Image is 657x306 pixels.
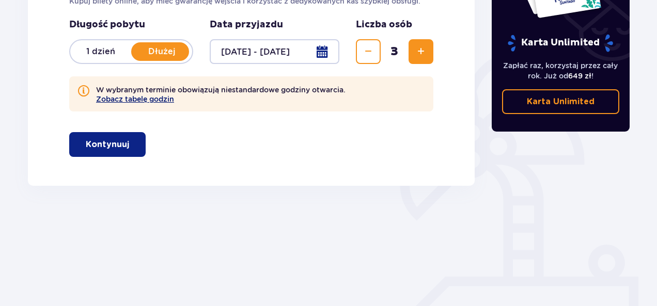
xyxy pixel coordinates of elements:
p: Karta Unlimited [527,96,595,107]
span: 3 [383,44,406,59]
a: Karta Unlimited [502,89,620,114]
p: Data przyjazdu [210,19,283,31]
span: 649 zł [568,72,591,80]
p: W wybranym terminie obowiązują niestandardowe godziny otwarcia. [96,85,346,103]
p: Dłużej [131,46,192,57]
p: Karta Unlimited [507,34,614,52]
p: Długość pobytu [69,19,193,31]
p: Kontynuuj [86,139,129,150]
button: Zwiększ [409,39,433,64]
button: Kontynuuj [69,132,146,157]
p: 1 dzień [70,46,131,57]
p: Liczba osób [356,19,412,31]
button: Zmniejsz [356,39,381,64]
button: Zobacz tabelę godzin [96,95,174,103]
p: Zapłać raz, korzystaj przez cały rok. Już od ! [502,60,620,81]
